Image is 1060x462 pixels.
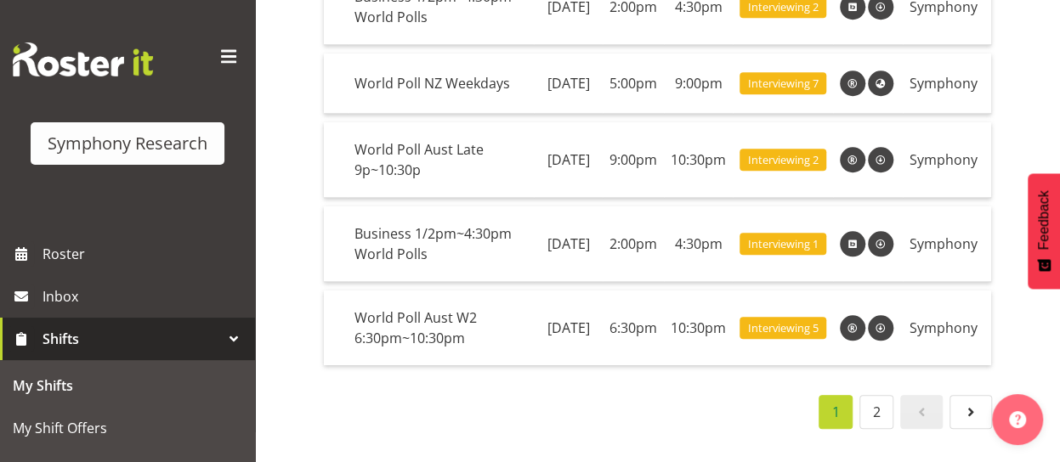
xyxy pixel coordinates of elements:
[664,206,733,282] td: 4:30pm
[603,206,664,282] td: 2:00pm
[603,54,664,114] td: 5:00pm
[534,54,603,114] td: [DATE]
[603,122,664,198] td: 9:00pm
[747,320,818,336] span: Interviewing 5
[48,131,207,156] div: Symphony Research
[348,54,534,114] td: World Poll NZ Weekdays
[13,415,242,441] span: My Shift Offers
[1036,190,1051,250] span: Feedback
[4,364,251,407] a: My Shifts
[664,122,733,198] td: 10:30pm
[348,206,534,282] td: Business 1/2pm~4:30pm World Polls
[664,290,733,365] td: 10:30pm
[13,42,153,76] img: Rosterit website logo
[747,236,818,252] span: Interviewing 1
[903,206,991,282] td: Symphony
[903,54,991,114] td: Symphony
[13,373,242,398] span: My Shifts
[43,326,221,352] span: Shifts
[859,395,893,429] a: 2
[664,54,733,114] td: 9:00pm
[348,122,534,198] td: World Poll Aust Late 9p~10:30p
[1009,411,1026,428] img: help-xxl-2.png
[534,206,603,282] td: [DATE]
[534,290,603,365] td: [DATE]
[747,76,818,92] span: Interviewing 7
[1028,173,1060,289] button: Feedback - Show survey
[747,152,818,168] span: Interviewing 2
[534,122,603,198] td: [DATE]
[903,122,991,198] td: Symphony
[43,241,247,267] span: Roster
[903,290,991,365] td: Symphony
[603,290,664,365] td: 6:30pm
[348,290,534,365] td: World Poll Aust W2 6:30pm~10:30pm
[4,407,251,449] a: My Shift Offers
[43,284,247,309] span: Inbox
